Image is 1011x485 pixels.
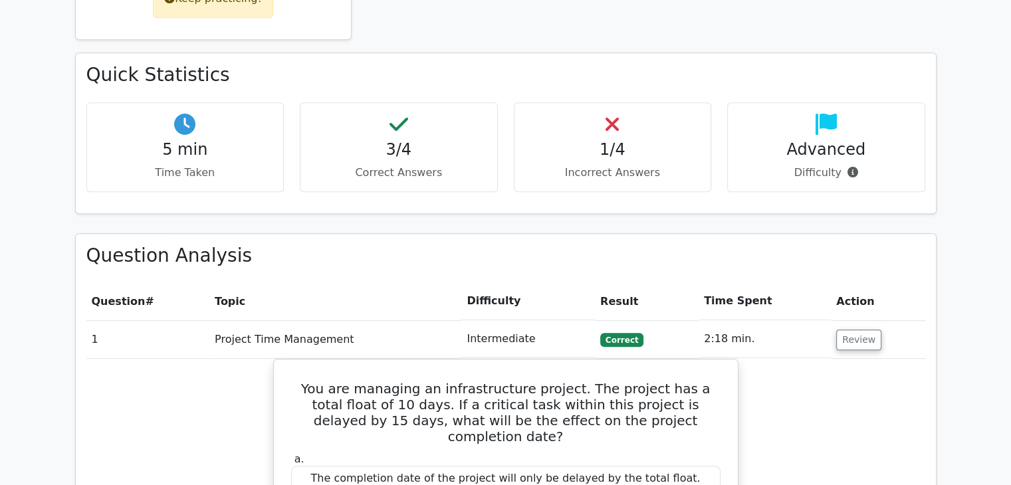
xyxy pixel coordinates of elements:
[86,320,210,358] td: 1
[98,165,273,181] p: Time Taken
[311,165,487,181] p: Correct Answers
[738,140,914,159] h4: Advanced
[525,140,701,159] h4: 1/4
[290,381,722,444] h5: You are managing an infrastructure project. The project has a total float of 10 days. If a critic...
[738,165,914,181] p: Difficulty
[699,282,831,320] th: Time Spent
[86,244,925,267] h3: Question Analysis
[525,165,701,181] p: Incorrect Answers
[86,282,210,320] th: #
[86,64,925,86] h3: Quick Statistics
[209,282,461,320] th: Topic
[595,282,699,320] th: Result
[294,452,304,465] span: a.
[311,140,487,159] h4: 3/4
[699,320,831,358] td: 2:18 min.
[831,282,925,320] th: Action
[92,295,146,308] span: Question
[836,330,881,350] button: Review
[461,282,595,320] th: Difficulty
[209,320,461,358] td: Project Time Management
[98,140,273,159] h4: 5 min
[600,333,643,346] span: Correct
[461,320,595,358] td: Intermediate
